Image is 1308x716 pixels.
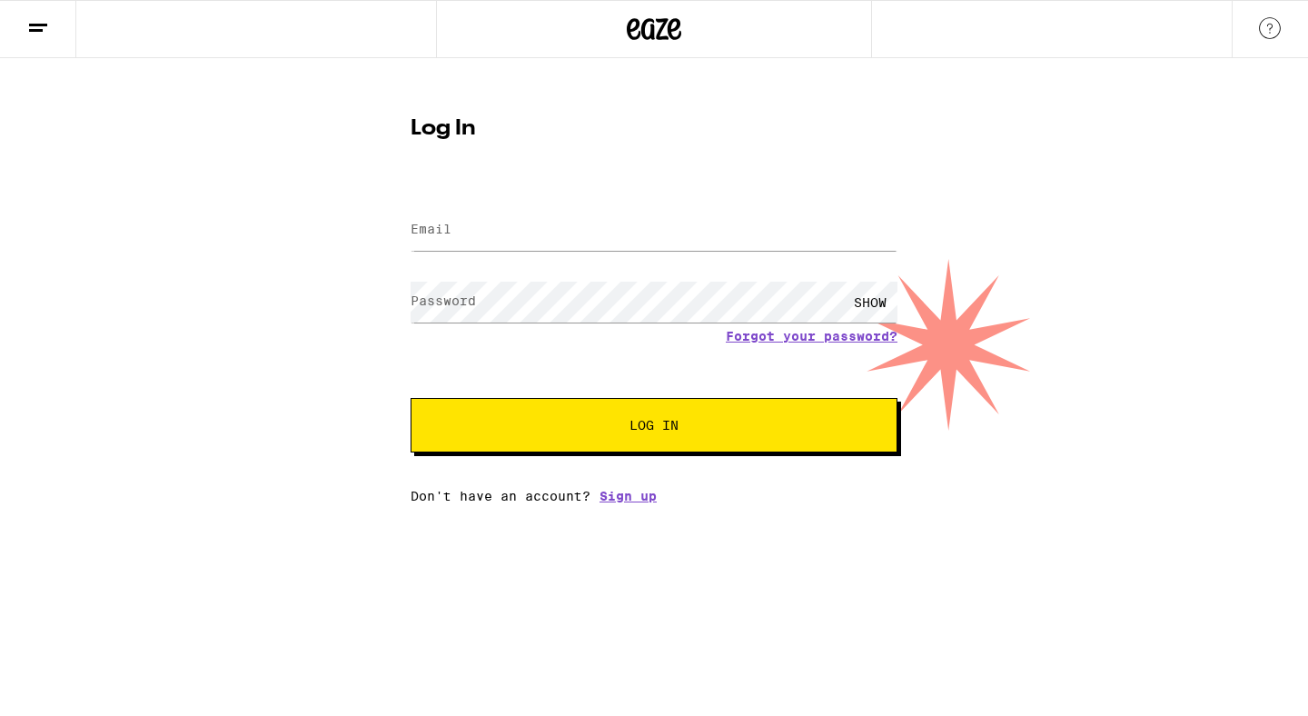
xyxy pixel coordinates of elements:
[411,489,897,503] div: Don't have an account?
[411,210,897,251] input: Email
[629,419,679,432] span: Log In
[599,489,657,503] a: Sign up
[411,398,897,452] button: Log In
[411,293,476,308] label: Password
[411,222,451,236] label: Email
[726,329,897,343] a: Forgot your password?
[411,118,897,140] h1: Log In
[843,282,897,323] div: SHOW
